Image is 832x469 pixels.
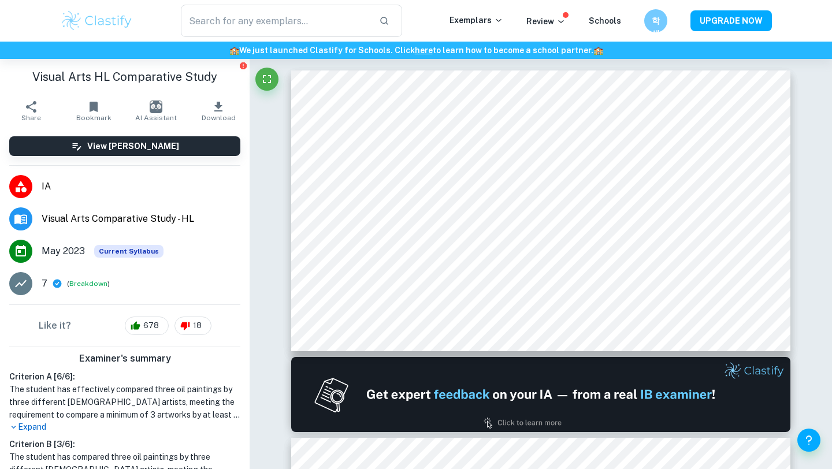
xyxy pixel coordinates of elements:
button: Report issue [239,61,247,70]
h6: Criterion B [ 3 / 6 ]: [9,438,240,451]
span: Bookmark [76,114,112,122]
p: Expand [9,421,240,433]
button: Bookmark [62,95,125,127]
button: AI Assistant [125,95,187,127]
span: ( ) [67,278,110,289]
button: Help and Feedback [797,429,820,452]
h1: Visual Arts HL Comparative Study [9,68,240,85]
div: 18 [174,317,211,335]
span: Share [21,114,41,122]
h6: Like it? [39,319,71,333]
button: View [PERSON_NAME] [9,136,240,156]
img: AI Assistant [150,100,162,113]
button: 학생 [644,9,667,32]
button: Breakdown [69,278,107,289]
button: Fullscreen [255,68,278,91]
span: IA [42,180,240,193]
h6: View [PERSON_NAME] [87,140,179,152]
span: Visual Arts Comparative Study - HL [42,212,240,226]
input: Search for any exemplars... [181,5,370,37]
span: AI Assistant [135,114,177,122]
button: Download [187,95,250,127]
span: 🏫 [593,46,603,55]
img: Clastify logo [60,9,133,32]
div: This exemplar is based on the current syllabus. Feel free to refer to it for inspiration/ideas wh... [94,245,164,258]
p: 7 [42,277,47,291]
h6: We just launched Clastify for Schools. Click to learn how to become a school partner. [2,44,830,57]
span: May 2023 [42,244,85,258]
h6: Criterion A [ 6 / 6 ]: [9,370,240,383]
h6: Examiner's summary [5,352,245,366]
h1: The student has effectively compared three oil paintings by three different [DEMOGRAPHIC_DATA] ar... [9,383,240,421]
a: Schools [589,16,621,25]
span: 🏫 [229,46,239,55]
span: Current Syllabus [94,245,164,258]
span: Download [202,114,236,122]
img: Ad [291,357,790,432]
button: UPGRADE NOW [690,10,772,31]
span: 18 [187,320,208,332]
p: Review [526,15,566,28]
span: 678 [137,320,165,332]
p: Exemplars [450,14,503,27]
h6: 학생 [649,14,663,27]
a: here [415,46,433,55]
div: 678 [125,317,169,335]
